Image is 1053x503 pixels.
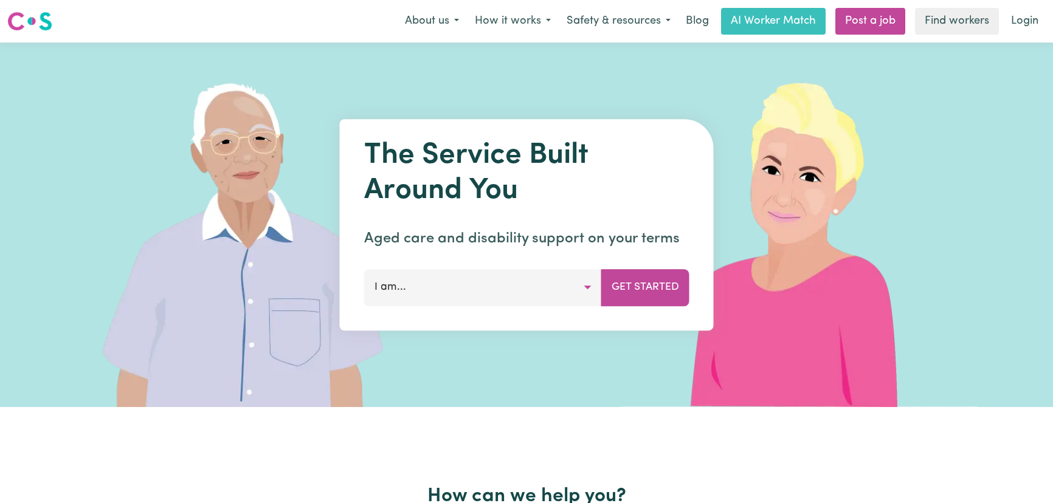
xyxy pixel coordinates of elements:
[835,8,905,35] a: Post a job
[364,269,602,306] button: I am...
[364,228,689,250] p: Aged care and disability support on your terms
[364,139,689,208] h1: The Service Built Around You
[678,8,716,35] a: Blog
[559,9,678,34] button: Safety & resources
[467,9,559,34] button: How it works
[1004,8,1046,35] a: Login
[7,7,52,35] a: Careseekers logo
[601,269,689,306] button: Get Started
[915,8,999,35] a: Find workers
[721,8,826,35] a: AI Worker Match
[7,10,52,32] img: Careseekers logo
[397,9,467,34] button: About us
